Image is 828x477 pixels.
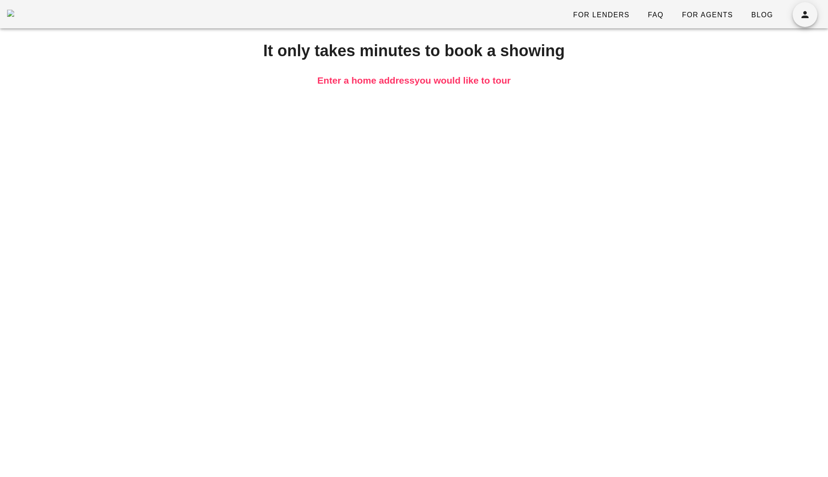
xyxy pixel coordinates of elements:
a: For Lenders [565,7,637,23]
a: FAQ [640,7,671,23]
span: For Lenders [572,11,630,19]
img: desktop-logo.png [7,10,14,17]
h3: Enter a home address [157,73,671,88]
span: FAQ [647,11,664,19]
span: For Agents [681,11,733,19]
a: For Agents [674,7,740,23]
span: you would like to tour [415,75,511,85]
span: Blog [751,11,773,19]
span: It only takes minutes to book a showing [263,42,565,60]
a: Blog [744,7,780,23]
